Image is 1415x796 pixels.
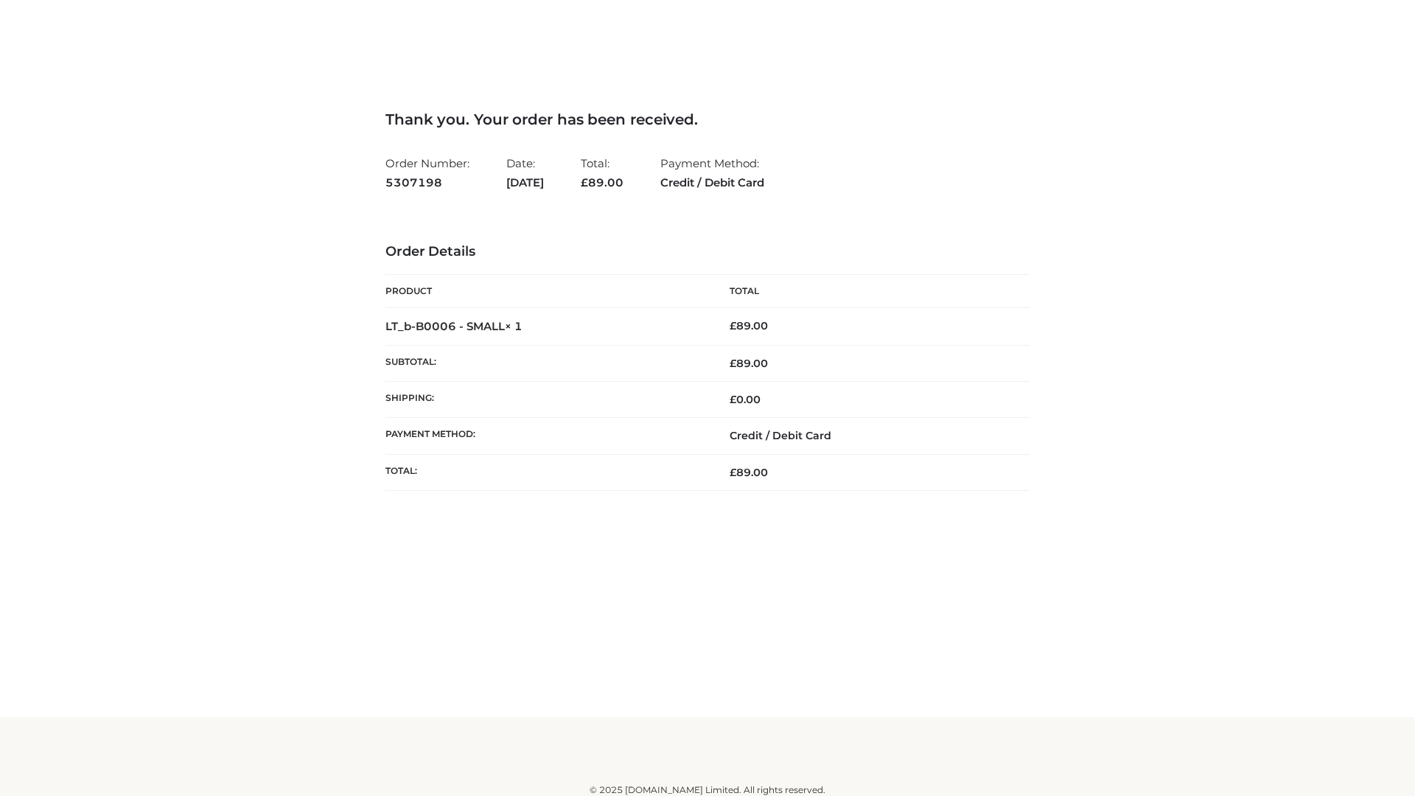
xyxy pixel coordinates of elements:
span: £ [581,175,588,189]
li: Total: [581,150,623,195]
strong: LT_b-B0006 - SMALL [385,319,523,333]
bdi: 89.00 [730,319,768,332]
strong: Credit / Debit Card [660,173,764,192]
span: £ [730,466,736,479]
h3: Thank you. Your order has been received. [385,111,1030,128]
td: Credit / Debit Card [707,418,1030,454]
th: Payment method: [385,418,707,454]
bdi: 0.00 [730,393,761,406]
th: Total [707,275,1030,308]
li: Payment Method: [660,150,764,195]
strong: [DATE] [506,173,544,192]
span: 89.00 [581,175,623,189]
th: Shipping: [385,382,707,418]
span: £ [730,319,736,332]
th: Total: [385,454,707,490]
span: £ [730,357,736,370]
span: 89.00 [730,357,768,370]
th: Product [385,275,707,308]
span: 89.00 [730,466,768,479]
th: Subtotal: [385,345,707,381]
strong: 5307198 [385,173,469,192]
li: Date: [506,150,544,195]
strong: × 1 [505,319,523,333]
h3: Order Details [385,244,1030,260]
li: Order Number: [385,150,469,195]
span: £ [730,393,736,406]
